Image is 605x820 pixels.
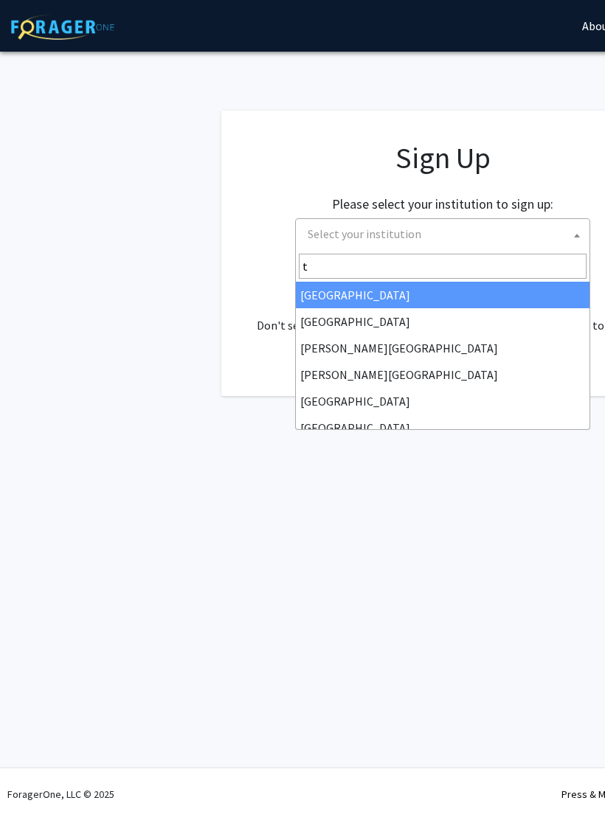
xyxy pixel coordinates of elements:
input: Search [299,254,587,279]
li: [PERSON_NAME][GEOGRAPHIC_DATA] [296,335,590,361]
li: [GEOGRAPHIC_DATA] [296,414,590,441]
span: Select your institution [295,218,590,251]
img: ForagerOne Logo [11,14,114,40]
li: [GEOGRAPHIC_DATA] [296,308,590,335]
span: Select your institution [302,219,590,249]
li: [PERSON_NAME][GEOGRAPHIC_DATA] [296,361,590,388]
li: [GEOGRAPHIC_DATA] [296,282,590,308]
span: Select your institution [308,226,421,241]
h2: Please select your institution to sign up: [332,196,553,212]
li: [GEOGRAPHIC_DATA] [296,388,590,414]
div: ForagerOne, LLC © 2025 [7,768,114,820]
